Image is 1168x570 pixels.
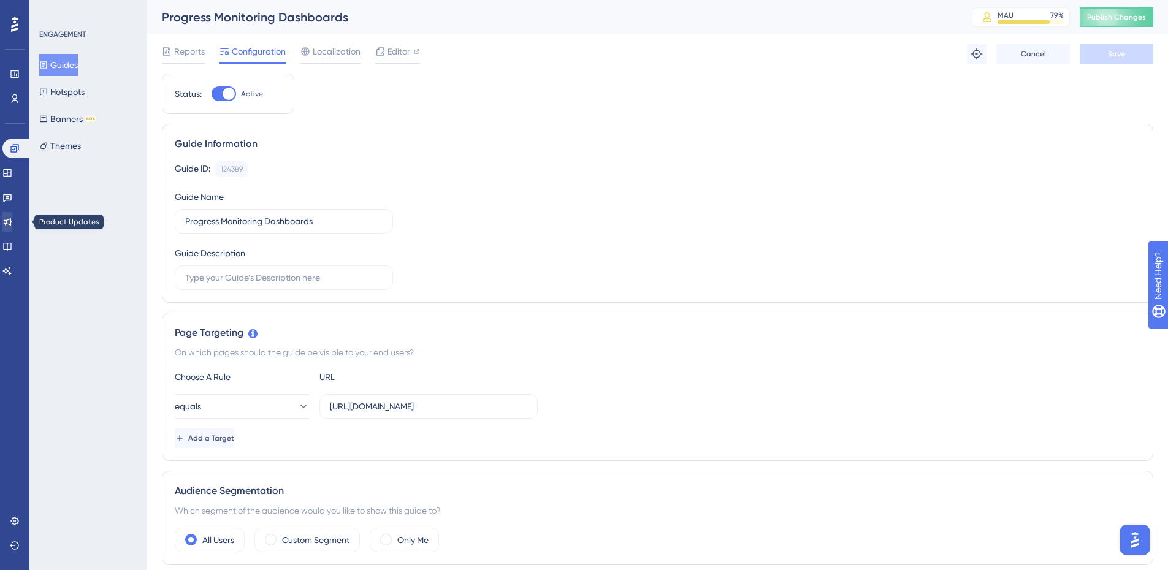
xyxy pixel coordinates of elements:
[175,189,224,204] div: Guide Name
[175,246,245,260] div: Guide Description
[202,533,234,547] label: All Users
[175,137,1140,151] div: Guide Information
[188,433,234,443] span: Add a Target
[1116,522,1153,558] iframe: UserGuiding AI Assistant Launcher
[185,271,383,284] input: Type your Guide’s Description here
[241,89,263,99] span: Active
[175,86,202,101] div: Status:
[175,399,201,414] span: equals
[387,44,410,59] span: Editor
[1080,44,1153,64] button: Save
[1080,7,1153,27] button: Publish Changes
[319,370,454,384] div: URL
[39,29,86,39] div: ENGAGEMENT
[162,9,941,26] div: Progress Monitoring Dashboards
[39,54,78,76] button: Guides
[330,400,527,413] input: yourwebsite.com/path
[175,484,1140,498] div: Audience Segmentation
[175,503,1140,518] div: Which segment of the audience would you like to show this guide to?
[39,135,81,157] button: Themes
[1087,12,1146,22] span: Publish Changes
[998,10,1013,20] div: MAU
[29,3,77,18] span: Need Help?
[185,215,383,228] input: Type your Guide’s Name here
[175,161,210,177] div: Guide ID:
[175,370,310,384] div: Choose A Rule
[85,116,96,122] div: BETA
[175,345,1140,360] div: On which pages should the guide be visible to your end users?
[232,44,286,59] span: Configuration
[175,428,234,448] button: Add a Target
[39,81,85,103] button: Hotspots
[174,44,205,59] span: Reports
[282,533,349,547] label: Custom Segment
[221,164,243,174] div: 124389
[313,44,361,59] span: Localization
[175,394,310,419] button: equals
[397,533,429,547] label: Only Me
[996,44,1070,64] button: Cancel
[1021,49,1046,59] span: Cancel
[175,325,1140,340] div: Page Targeting
[1050,10,1064,20] div: 79 %
[39,108,96,130] button: BannersBETA
[1108,49,1125,59] span: Save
